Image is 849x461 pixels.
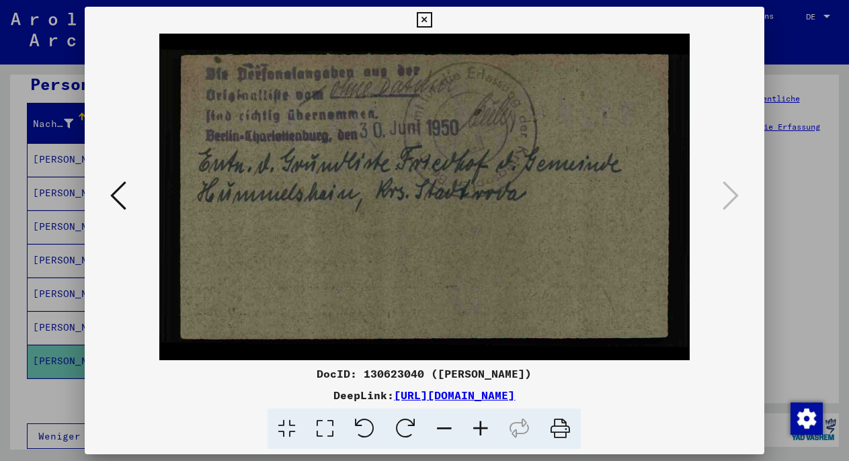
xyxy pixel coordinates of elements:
[790,402,822,434] div: Zustimmung ändern
[85,366,764,382] div: DocID: 130623040 ([PERSON_NAME])
[85,387,764,403] div: DeepLink:
[394,388,515,402] a: [URL][DOMAIN_NAME]
[791,403,823,435] img: Zustimmung ändern
[130,34,718,360] img: 002.jpg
